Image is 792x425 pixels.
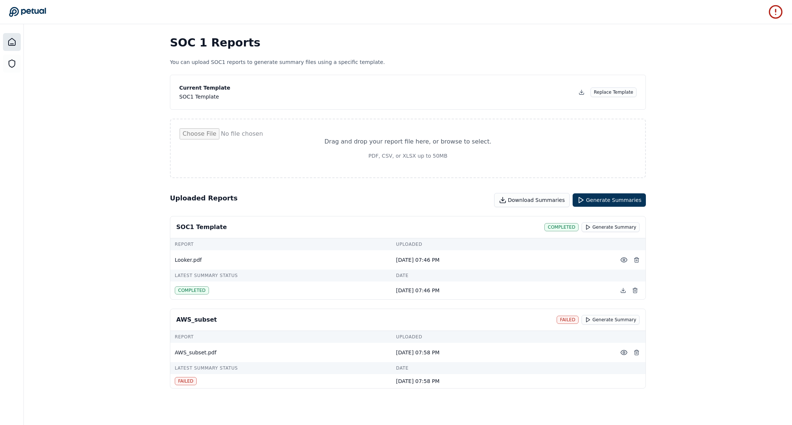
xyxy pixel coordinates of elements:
[392,270,613,281] td: Date
[576,86,587,98] button: Download Template
[3,55,21,73] a: SOC
[573,193,646,207] button: Generate Summaries
[582,315,640,325] button: Generate Summary
[170,362,392,374] td: Latest Summary Status
[170,331,392,343] td: Report
[617,253,631,267] button: Preview File (hover for quick preview, click for full view)
[392,281,613,299] td: [DATE] 07:46 PM
[544,223,579,231] div: completed
[170,343,392,362] td: AWS_subset.pdf
[494,193,570,207] button: Download Summaries
[582,222,640,232] button: Generate Summary
[170,270,392,281] td: Latest Summary Status
[170,193,238,207] h2: Uploaded Reports
[392,238,613,250] td: Uploaded
[617,346,631,359] button: Preview File (hover for quick preview, click for full view)
[176,315,217,324] div: AWS_subset
[175,286,209,294] div: completed
[631,253,643,267] button: Delete Report
[617,284,629,296] button: Download generated summary
[170,250,392,270] td: Looker.pdf
[392,374,613,388] td: [DATE] 07:58 PM
[392,250,613,270] td: [DATE] 07:46 PM
[392,331,613,343] td: Uploaded
[557,316,579,324] div: failed
[3,33,21,51] a: Dashboard
[392,343,613,362] td: [DATE] 07:58 PM
[179,84,230,91] p: Current Template
[170,238,392,250] td: Report
[631,346,643,359] button: Delete Report
[9,7,46,17] a: Go to Dashboard
[170,36,646,49] h1: SOC 1 Reports
[179,93,230,100] div: SOC1 Template
[392,362,613,374] td: Date
[629,284,641,296] button: Delete generated summary
[590,87,637,97] button: Replace Template
[170,58,646,66] p: You can upload SOC1 reports to generate summary files using a specific template.
[175,377,197,385] div: failed
[176,223,227,232] div: SOC1 Template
